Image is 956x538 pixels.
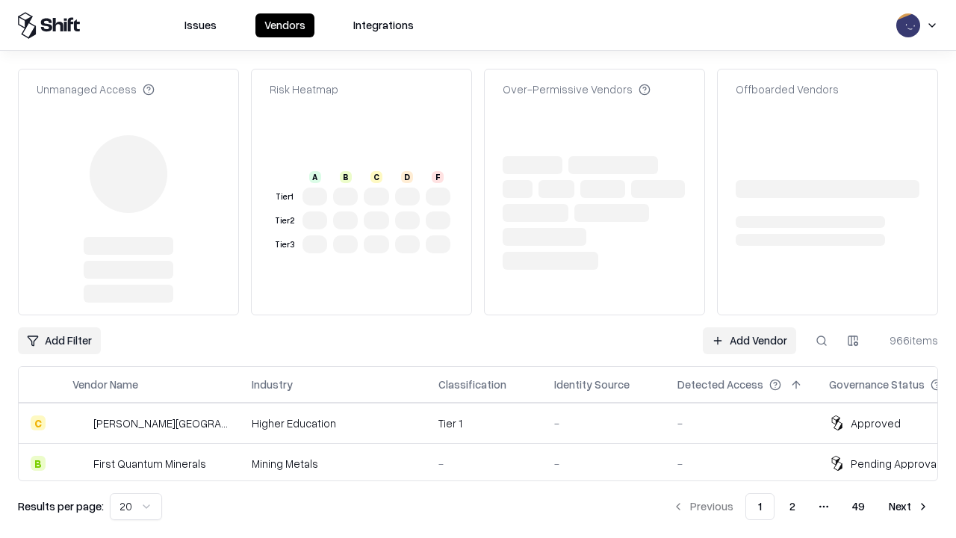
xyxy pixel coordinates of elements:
[72,456,87,471] img: First Quantum Minerals
[554,377,630,392] div: Identity Source
[840,493,877,520] button: 49
[270,81,338,97] div: Risk Heatmap
[93,415,228,431] div: [PERSON_NAME][GEOGRAPHIC_DATA]
[851,456,939,471] div: Pending Approval
[18,498,104,514] p: Results per page:
[273,191,297,203] div: Tier 1
[777,493,807,520] button: 2
[736,81,839,97] div: Offboarded Vendors
[677,377,763,392] div: Detected Access
[703,327,796,354] a: Add Vendor
[503,81,651,97] div: Over-Permissive Vendors
[438,456,530,471] div: -
[663,493,938,520] nav: pagination
[31,456,46,471] div: B
[18,327,101,354] button: Add Filter
[72,415,87,430] img: Reichman University
[554,415,654,431] div: -
[93,456,206,471] div: First Quantum Minerals
[344,13,423,37] button: Integrations
[829,377,925,392] div: Governance Status
[176,13,226,37] button: Issues
[878,333,938,348] div: 966 items
[255,13,314,37] button: Vendors
[370,171,382,183] div: C
[677,456,805,471] div: -
[401,171,413,183] div: D
[37,81,155,97] div: Unmanaged Access
[880,493,938,520] button: Next
[438,377,506,392] div: Classification
[252,415,415,431] div: Higher Education
[309,171,321,183] div: A
[31,415,46,430] div: C
[72,377,138,392] div: Vendor Name
[554,456,654,471] div: -
[273,238,297,251] div: Tier 3
[252,377,293,392] div: Industry
[432,171,444,183] div: F
[252,456,415,471] div: Mining Metals
[851,415,901,431] div: Approved
[677,415,805,431] div: -
[438,415,530,431] div: Tier 1
[745,493,775,520] button: 1
[340,171,352,183] div: B
[273,214,297,227] div: Tier 2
